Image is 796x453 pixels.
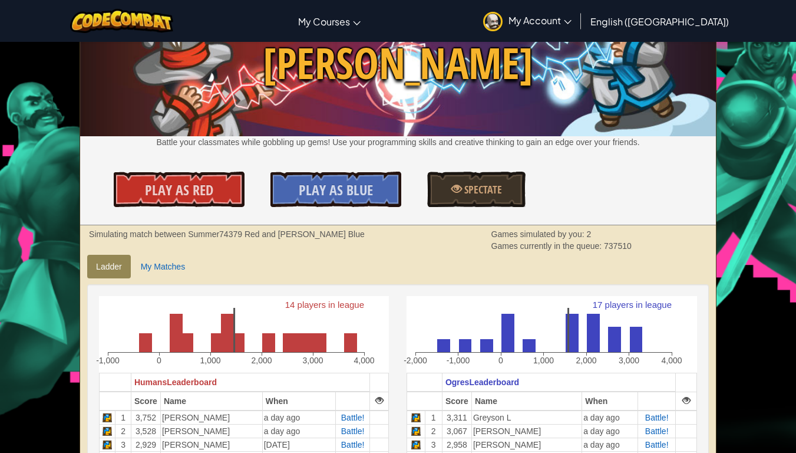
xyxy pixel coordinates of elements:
td: 3 [115,438,131,452]
td: a day ago [262,425,335,438]
a: Ladder [87,255,131,278]
text: 2,000 [252,356,272,365]
text: 14 players in league [285,300,364,310]
th: Score [131,392,160,411]
a: Battle! [341,413,365,422]
text: 4,000 [354,356,375,365]
a: Battle! [341,440,365,449]
span: 737510 [604,241,632,251]
td: 3,528 [131,425,160,438]
td: [PERSON_NAME] [471,425,582,438]
th: Name [160,392,262,411]
text: 3,000 [303,356,323,365]
span: Games currently in the queue: [491,241,604,251]
td: Python [407,438,425,452]
a: Battle! [645,413,669,422]
a: My Account [477,2,577,40]
td: [PERSON_NAME] [160,438,262,452]
td: 3 [425,438,442,452]
a: Battle! [645,426,669,436]
text: 0 [157,356,161,365]
td: 3,752 [131,411,160,425]
td: a day ago [582,438,638,452]
td: 2 [425,425,442,438]
span: Play As Red [145,180,213,199]
td: Python [100,438,115,452]
span: 2 [586,229,591,239]
span: English ([GEOGRAPHIC_DATA]) [590,15,729,28]
a: Battle! [341,426,365,436]
td: 3,067 [442,425,471,438]
a: English ([GEOGRAPHIC_DATA]) [584,5,735,37]
text: 4,000 [662,356,682,365]
p: Battle your classmates while gobbling up gems! Use your programming skills and creative thinking ... [80,136,716,148]
span: [PERSON_NAME] [80,33,716,94]
td: 2,929 [131,438,160,452]
th: Score [442,392,471,411]
span: Spectate [462,182,502,197]
span: Leaderboard [469,377,519,387]
td: a day ago [582,411,638,425]
span: Ogres [445,377,469,387]
td: a day ago [262,411,335,425]
text: 2,000 [576,356,597,365]
th: When [582,392,638,411]
td: Python [407,411,425,425]
span: My Courses [298,15,350,28]
td: 2,958 [442,438,471,452]
td: Python [100,411,115,425]
span: Games simulated by you: [491,229,587,239]
td: 1 [115,411,131,425]
text: 0 [499,356,504,365]
th: When [262,392,335,411]
span: Humans [134,377,167,387]
td: a day ago [582,425,638,438]
text: -1,000 [447,356,470,365]
text: 1,000 [200,356,221,365]
td: [PERSON_NAME] [471,438,582,452]
text: 1,000 [533,356,554,365]
span: Play As Blue [299,180,373,199]
td: 1 [425,411,442,425]
th: Name [471,392,582,411]
a: Spectate [427,172,525,207]
a: Battle! [645,440,669,449]
span: Leaderboard [167,377,217,387]
text: 17 players in league [593,300,672,310]
td: 2 [115,425,131,438]
strong: Simulating match between Summer74379 Red and [PERSON_NAME] Blue [89,229,365,239]
text: -2,000 [404,356,428,365]
td: [PERSON_NAME] [160,425,262,438]
td: Python [100,425,115,438]
td: [DATE] [262,438,335,452]
td: Python [407,425,425,438]
td: [PERSON_NAME] [160,411,262,425]
td: 3,311 [442,411,471,425]
img: avatar [483,12,503,31]
a: My Courses [292,5,366,37]
span: My Account [508,14,572,27]
text: 3,000 [619,356,639,365]
img: CodeCombat logo [70,9,173,33]
td: Greyson L [471,411,582,425]
a: My Matches [132,255,194,278]
text: -1,000 [96,356,120,365]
